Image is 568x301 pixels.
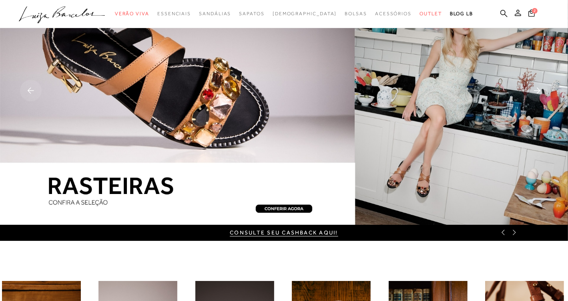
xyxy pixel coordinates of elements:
[450,6,473,21] a: BLOG LB
[345,6,367,21] a: noSubCategoriesText
[239,11,264,16] span: Sapatos
[239,6,264,21] a: noSubCategoriesText
[273,6,337,21] a: noSubCategoriesText
[450,11,473,16] span: BLOG LB
[419,6,442,21] a: noSubCategoriesText
[345,11,367,16] span: Bolsas
[375,11,411,16] span: Acessórios
[199,6,231,21] a: noSubCategoriesText
[375,6,411,21] a: noSubCategoriesText
[273,11,337,16] span: [DEMOGRAPHIC_DATA]
[532,8,538,14] span: 2
[115,11,149,16] span: Verão Viva
[157,11,191,16] span: Essenciais
[419,11,442,16] span: Outlet
[115,6,149,21] a: noSubCategoriesText
[230,229,338,236] a: CONSULTE SEU CASHBACK AQUI!
[526,9,537,20] button: 2
[157,6,191,21] a: noSubCategoriesText
[199,11,231,16] span: Sandálias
